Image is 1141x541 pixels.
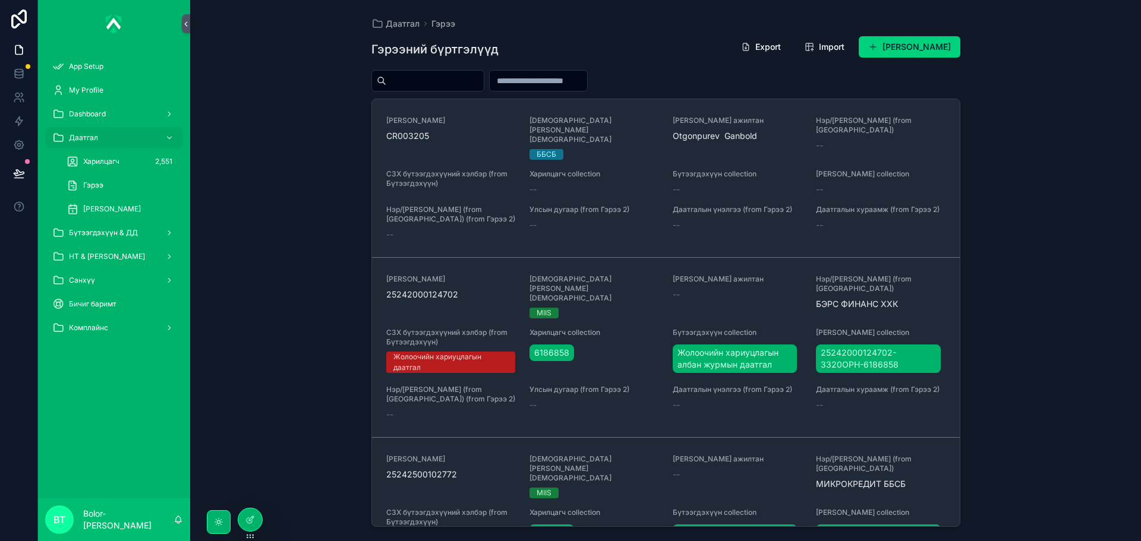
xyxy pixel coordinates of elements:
span: CR003205 [386,130,515,142]
button: Import [795,36,854,58]
div: ББСБ [537,149,556,160]
span: -- [816,399,823,411]
span: [PERSON_NAME] collection [816,328,945,337]
span: -- [529,399,537,411]
span: -- [386,229,393,241]
a: [PERSON_NAME] [59,198,183,220]
a: Комплайнс [45,317,183,338]
button: Export [732,36,790,58]
span: -- [816,219,823,231]
span: [PERSON_NAME] ажилтан [673,454,802,464]
div: 2,551 [152,154,176,169]
span: СЗХ бүтээгдэхүүний хэлбэр (from Бүтээгдэхүүн) [386,508,515,527]
span: [PERSON_NAME] [83,204,141,214]
span: НТ & [PERSON_NAME] [69,252,145,261]
div: MIIS [537,488,551,498]
a: 25242000124702-3320ОРН-6186858 [816,344,940,373]
span: Нэр/[PERSON_NAME] (from [GEOGRAPHIC_DATA]) (from Гэрээ 2) [386,385,515,404]
span: -- [673,399,680,411]
span: Нэр/[PERSON_NAME] (from [GEOGRAPHIC_DATA]) (from Гэрээ 2) [386,205,515,224]
span: Гэрээ [83,181,103,190]
span: Бүтээгдэхүүн & ДД [69,228,138,238]
img: App logo [106,14,122,33]
span: [DEMOGRAPHIC_DATA][PERSON_NAME][DEMOGRAPHIC_DATA] [529,454,658,483]
a: Бүтээгдэхүүн & ДД [45,222,183,243]
span: -- [529,219,537,231]
span: [DEMOGRAPHIC_DATA][PERSON_NAME][DEMOGRAPHIC_DATA] [529,116,658,144]
span: [PERSON_NAME] [386,116,515,125]
a: НТ & [PERSON_NAME] [45,246,183,267]
a: Даатгал [371,18,420,30]
span: Dashboard [69,109,106,119]
span: Бүтээгдэхүүн collection [673,508,802,517]
h1: Гэрээний бүртгэлүүд [371,41,499,58]
span: Комплайнс [69,323,108,333]
span: [PERSON_NAME] [386,454,515,464]
a: App Setup [45,56,183,77]
span: Нэр/[PERSON_NAME] (from [GEOGRAPHIC_DATA]) [816,116,945,135]
p: Bolor-[PERSON_NAME] [83,508,174,531]
span: МИКРОКРЕДИТ ББСБ [816,478,945,490]
a: Бичиг баримт [45,293,183,315]
span: БЭРС ФИНАНС ХХК [816,298,945,310]
a: [PERSON_NAME]CR003205[DEMOGRAPHIC_DATA][PERSON_NAME][DEMOGRAPHIC_DATA]ББСБ[PERSON_NAME] ажилтанOt... [372,99,960,257]
span: СЗХ бүтээгдэхүүний хэлбэр (from Бүтээгдэхүүн) [386,328,515,347]
a: 6186858 [529,344,574,361]
span: 6186858 [534,347,569,359]
span: -- [673,289,680,300]
a: Харилцагч2,551 [59,151,183,172]
span: -- [816,140,823,151]
span: Даатгалын үнэлгээ (from Гэрээ 2) [673,385,802,394]
span: My Profile [69,86,103,95]
span: [PERSON_NAME] collection [816,169,945,179]
span: Харилцагч [83,157,119,166]
span: Otgonpurev Ganbold [673,130,802,142]
span: Харилцагч collection [529,169,658,179]
div: scrollable content [38,48,190,354]
span: Улсын дугаар (from Гэрээ 2) [529,385,658,394]
span: 25242000124702-3320ОРН-6186858 [821,347,935,371]
span: Харилцагч collection [529,508,658,517]
span: Санхүү [69,276,95,285]
a: My Profile [45,80,183,101]
a: Гэрээ [431,18,455,30]
span: Жолоочийн хариуцлагын албан журмын даатгал [677,347,792,371]
span: [PERSON_NAME] ажилтан [673,116,802,125]
span: СЗХ бүтээгдэхүүний хэлбэр (from Бүтээгдэхүүн) [386,169,515,188]
span: Нэр/[PERSON_NAME] (from [GEOGRAPHIC_DATA]) [816,454,945,473]
span: Бичиг баримт [69,299,116,309]
span: Бүтээгдэхүүн collection [673,328,802,337]
div: MIIS [537,308,551,318]
span: -- [816,184,823,195]
a: Гэрээ [59,175,183,196]
span: Нэр/[PERSON_NAME] (from [GEOGRAPHIC_DATA]) [816,274,945,293]
span: Улсын дугаар (from Гэрээ 2) [529,205,658,214]
span: Даатгал [69,133,98,143]
a: Dashboard [45,103,183,125]
a: Санхүү [45,270,183,291]
span: -- [673,469,680,480]
span: Даатгалын хураамж (from Гэрээ 2) [816,385,945,394]
a: Жолоочийн хариуцлагын албан журмын даатгал [673,344,797,373]
span: Даатгалын үнэлгээ (from Гэрээ 2) [673,205,802,214]
span: [PERSON_NAME] [386,274,515,284]
span: 25242000124702 [386,289,515,300]
a: Даатгал [45,127,183,148]
span: -- [673,184,680,195]
a: [PERSON_NAME]25242000124702[DEMOGRAPHIC_DATA][PERSON_NAME][DEMOGRAPHIC_DATA]MIIS[PERSON_NAME] ажи... [372,257,960,437]
span: Бүтээгдэхүүн collection [673,169,802,179]
span: -- [529,184,537,195]
span: [DEMOGRAPHIC_DATA][PERSON_NAME][DEMOGRAPHIC_DATA] [529,274,658,303]
span: -- [673,219,680,231]
span: Даатгалын хураамж (from Гэрээ 2) [816,205,945,214]
span: Даатгал [386,18,420,30]
span: 25242500102772 [386,469,515,480]
span: BT [53,512,65,527]
span: -- [386,409,393,420]
span: [PERSON_NAME] ажилтан [673,274,802,284]
div: Жолоочийн хариуцлагын даатгал [393,352,508,373]
span: Харилцагч collection [529,328,658,337]
span: App Setup [69,62,103,71]
span: [PERSON_NAME] collection [816,508,945,517]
